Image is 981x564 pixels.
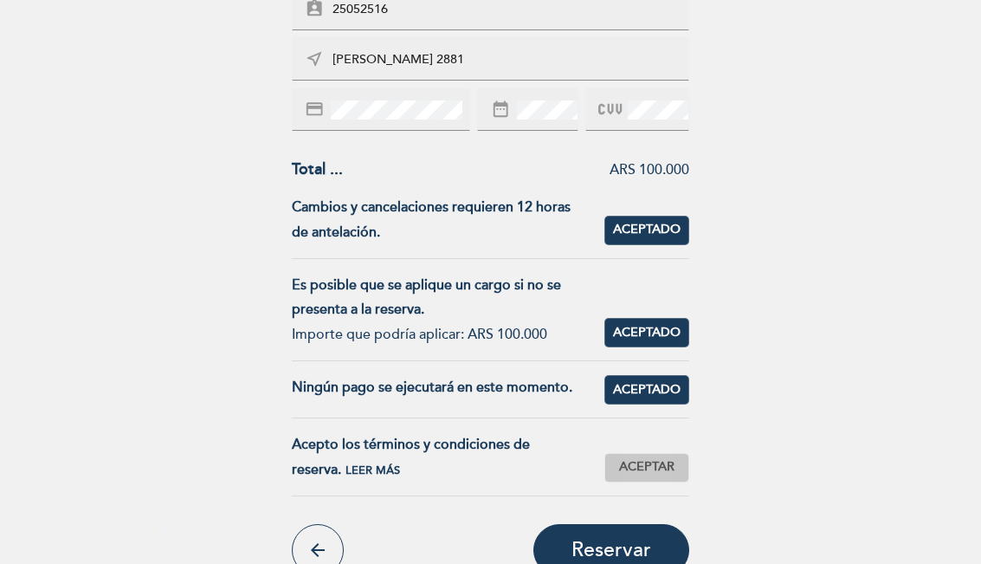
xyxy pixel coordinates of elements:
[292,273,591,323] div: Es posible que se aplique un cargo si no se presenta a la reserva.
[604,216,689,245] button: Aceptado
[292,195,604,245] div: Cambios y cancelaciones requieren 12 horas de antelación.
[292,159,343,178] span: Total ...
[307,540,328,561] i: arrow_back
[613,324,681,342] span: Aceptado
[292,322,591,347] div: Importe que podría aplicar: ARS 100.000
[345,464,400,477] span: Leer más
[292,432,604,483] div: Acepto los términos y condiciones de reserva.
[305,49,324,68] i: near_me
[571,538,651,562] span: Reservar
[619,458,674,476] span: Aceptar
[491,100,510,119] i: date_range
[604,318,689,347] button: Aceptado
[343,160,689,180] div: ARS 100.000
[604,375,689,405] button: Aceptado
[604,453,689,483] button: Aceptar
[613,221,681,239] span: Aceptado
[613,381,681,399] span: Aceptado
[331,50,691,70] input: Dirección
[305,100,324,119] i: credit_card
[292,375,604,405] div: Ningún pago se ejecutará en este momento.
